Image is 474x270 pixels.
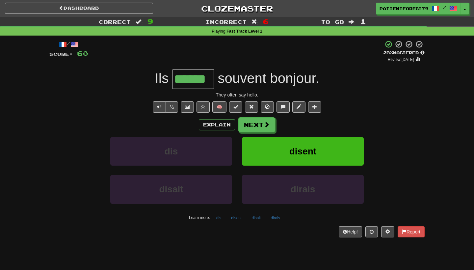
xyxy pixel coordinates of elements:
[251,19,259,25] span: :
[261,101,274,113] button: Ignore sentence (alt+i)
[166,101,178,113] button: ½
[213,213,225,223] button: dis
[242,175,364,203] button: dirais
[365,226,378,237] button: Round history (alt+y)
[110,137,232,166] button: dis
[398,226,425,237] button: Report
[292,101,305,113] button: Edit sentence (alt+d)
[289,146,316,156] span: disent
[155,70,169,86] span: Ils
[49,40,88,48] div: /
[159,184,183,194] span: disait
[205,18,247,25] span: Incorrect
[321,18,344,25] span: To go
[291,184,315,194] span: dirais
[267,213,284,223] button: dirais
[229,101,242,113] button: Set this sentence to 100% Mastered (alt+m)
[270,70,315,86] span: bonjour
[227,213,245,223] button: disent
[212,101,226,113] button: 🧠
[388,57,414,62] small: Review: [DATE]
[380,6,428,12] span: PatientForest7911
[197,101,210,113] button: Favorite sentence (alt+f)
[383,50,393,55] span: 25 %
[199,119,235,130] button: Explain
[181,101,194,113] button: Show image (alt+x)
[276,101,290,113] button: Discuss sentence (alt+u)
[5,3,153,14] a: Dashboard
[360,17,366,25] span: 1
[349,19,356,25] span: :
[238,117,275,132] button: Next
[189,215,210,220] small: Learn more:
[308,101,321,113] button: Add to collection (alt+a)
[376,3,461,14] a: PatientForest7911 /
[165,146,178,156] span: dis
[245,101,258,113] button: Reset to 0% Mastered (alt+r)
[214,70,319,86] span: .
[163,3,311,14] a: Clozemaster
[147,17,153,25] span: 9
[136,19,143,25] span: :
[248,213,264,223] button: disait
[383,50,425,56] div: Mastered
[99,18,131,25] span: Correct
[218,70,266,86] span: souvent
[339,226,362,237] button: Help!
[443,5,446,10] span: /
[110,175,232,203] button: disait
[263,17,269,25] span: 6
[77,49,88,57] span: 60
[49,51,73,57] span: Score:
[49,92,425,98] div: They often say hello.
[226,29,262,34] strong: Fast Track Level 1
[242,137,364,166] button: disent
[153,101,166,113] button: Play sentence audio (ctl+space)
[151,101,178,113] div: Text-to-speech controls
